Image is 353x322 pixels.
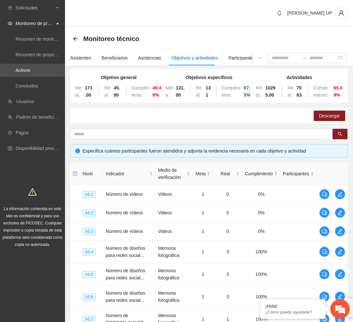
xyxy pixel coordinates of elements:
a: Disponibilidad presupuestal [16,146,71,151]
a: Usuarios [16,99,34,104]
a: Pagos [16,130,29,135]
span: Estamos en línea. [38,87,90,153]
a: Concluidos [16,83,38,88]
button: edit [335,208,345,218]
span: edit [335,316,345,322]
td: 0% [242,204,280,222]
span: edit [335,210,345,215]
td: Número de vídeos [103,204,155,222]
textarea: Escriba su mensaje y pulse “Intro” [3,178,124,200]
span: Cumplimiento [245,170,273,177]
strong: Objetivo general [101,75,137,80]
button: bell [274,8,285,18]
th: Cumplimiento [242,163,280,185]
th: Medio de verificación [155,163,193,185]
button: edit [335,291,345,302]
span: Monitoreo técnico [83,34,139,44]
span: A5.4 [83,248,96,256]
td: 3 [213,263,242,286]
button: user [335,7,348,20]
td: 100% [242,286,280,308]
div: Especifica cuántos participantes fueron atendidos y adjunta la evidencia necesaria en cada objeti... [83,147,343,154]
div: Chatee con nosotros ahora [34,33,109,42]
span: Cumplimiento: [313,85,328,98]
td: Videos [155,222,193,241]
span: A5.3 [83,228,96,235]
span: inbox [8,6,12,10]
span: Real [216,170,235,177]
button: search [333,129,347,139]
span: Meta [195,170,205,177]
strong: 65.09 % [333,85,342,98]
td: 0 [213,204,242,222]
span: Real: [104,85,110,98]
span: [PERSON_NAME] UP [287,10,332,16]
span: ellipsis [258,56,263,60]
span: Número de diseños para redes social... [106,290,145,303]
a: Activos [16,68,30,73]
span: Cumplimiento: [132,85,150,98]
th: Nivel [80,163,103,185]
p: ¿Cómo puedo ayudarte? [265,310,320,315]
td: 0 [213,222,242,241]
button: comment [319,189,330,199]
div: Asistentes [70,54,91,61]
div: Back [73,36,78,42]
strong: 10295.00 [265,85,275,98]
strong: 171.00 [85,85,92,98]
td: 1 [193,241,213,263]
span: Cumplimiento: [222,85,241,98]
td: Número de vídeos [103,222,155,241]
span: Monitoreo de proyectos [16,17,54,30]
th: Indicador [103,163,155,185]
strong: Objetivos específicos [186,75,232,80]
span: arrow-left [73,36,78,41]
a: Padrón de beneficiarios [16,114,64,120]
td: Videos [155,185,193,204]
span: eye [8,21,12,26]
button: edit [335,226,345,236]
td: 1 [193,185,213,204]
span: edit [335,192,345,197]
td: Videos [155,204,193,222]
button: Descargar [314,111,345,121]
td: 100% [242,241,280,263]
div: Minimizar ventana de chat en vivo [107,3,122,19]
button: comment [319,247,330,257]
strong: Actividades [287,75,312,80]
span: edit [335,249,345,254]
span: A5.6 [83,293,96,301]
div: Participantes [229,54,255,61]
div: Objetivos y actividades [172,54,218,61]
button: comment [319,291,330,302]
span: Descargar [319,112,340,119]
td: Memoria fotográfica [155,263,193,286]
td: 0% [242,185,280,204]
td: Memoria fotográfica [155,286,193,308]
button: ellipsis [253,50,268,65]
span: Medio de verificación [158,167,185,181]
span: info-circle [75,149,80,153]
span: edit [335,229,345,234]
span: warning [28,188,37,196]
button: edit [335,247,345,257]
strong: 49.49 % [152,85,161,98]
td: 100% [242,263,280,286]
strong: 131 [206,85,211,98]
span: Solicitudes [16,1,54,14]
strong: 67.5 % [244,85,250,98]
td: 0% [242,222,280,241]
span: A5.5 [83,271,96,278]
button: comment [319,208,330,218]
td: 1 [193,222,213,241]
th: Participantes [280,163,317,185]
span: Real: [196,85,202,98]
a: Resumen de proyectos aprobados [16,52,85,57]
strong: 45.00 [114,85,120,98]
span: A5.1 [83,191,96,198]
span: bell [275,10,284,16]
td: 1 [193,204,213,222]
span: La información contenida en este sitio es confidencial y para uso exclusivo de FICOSEC. Cualquier... [3,207,63,247]
a: Resumen de monitoreo [16,36,63,42]
div: Beneficiarios [102,54,128,61]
